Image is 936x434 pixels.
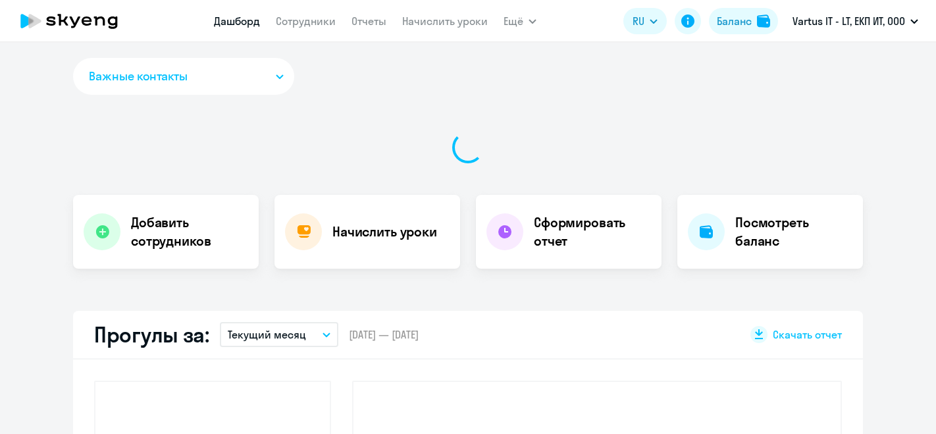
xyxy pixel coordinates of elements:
button: Vartus IT - LT, ЕКП ИТ, ООО [786,5,925,37]
h4: Сформировать отчет [534,213,651,250]
span: [DATE] — [DATE] [349,327,419,342]
h2: Прогулы за: [94,321,209,348]
span: Скачать отчет [773,327,842,342]
a: Отчеты [351,14,386,28]
a: Дашборд [214,14,260,28]
p: Текущий месяц [228,327,306,342]
button: Ещё [504,8,536,34]
button: Балансbalance [709,8,778,34]
p: Vartus IT - LT, ЕКП ИТ, ООО [793,13,905,29]
span: RU [633,13,644,29]
div: Баланс [717,13,752,29]
span: Ещё [504,13,523,29]
button: Важные контакты [73,58,294,95]
a: Сотрудники [276,14,336,28]
button: RU [623,8,667,34]
h4: Посмотреть баланс [735,213,852,250]
a: Начислить уроки [402,14,488,28]
button: Текущий месяц [220,322,338,347]
span: Важные контакты [89,68,188,85]
h4: Начислить уроки [332,223,437,241]
img: balance [757,14,770,28]
h4: Добавить сотрудников [131,213,248,250]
